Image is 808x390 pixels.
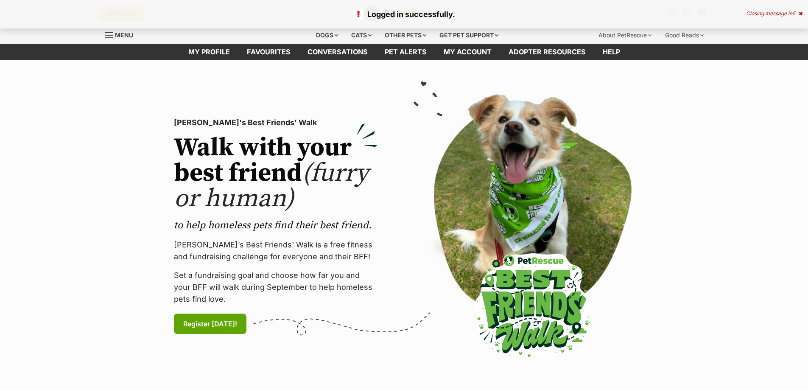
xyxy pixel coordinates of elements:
[433,27,504,44] div: Get pet support
[105,27,139,42] a: Menu
[174,269,377,305] p: Set a fundraising goal and choose how far you and your BFF will walk during September to help hom...
[435,44,500,60] a: My account
[310,27,344,44] div: Dogs
[174,314,246,334] a: Register [DATE]!
[115,31,133,39] span: Menu
[379,27,432,44] div: Other pets
[174,117,377,129] p: [PERSON_NAME]'s Best Friends' Walk
[659,27,710,44] div: Good Reads
[183,319,237,329] span: Register [DATE]!
[500,44,594,60] a: Adopter resources
[174,239,377,263] p: [PERSON_NAME]’s Best Friends' Walk is a free fitness and fundraising challenge for everyone and t...
[174,135,377,212] h2: Walk with your best friend
[345,27,377,44] div: Cats
[299,44,376,60] a: conversations
[593,27,657,44] div: About PetRescue
[594,44,629,60] a: Help
[180,44,238,60] a: My profile
[238,44,299,60] a: Favourites
[174,157,369,215] span: (furry or human)
[174,219,377,232] p: to help homeless pets find their best friend.
[376,44,435,60] a: Pet alerts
